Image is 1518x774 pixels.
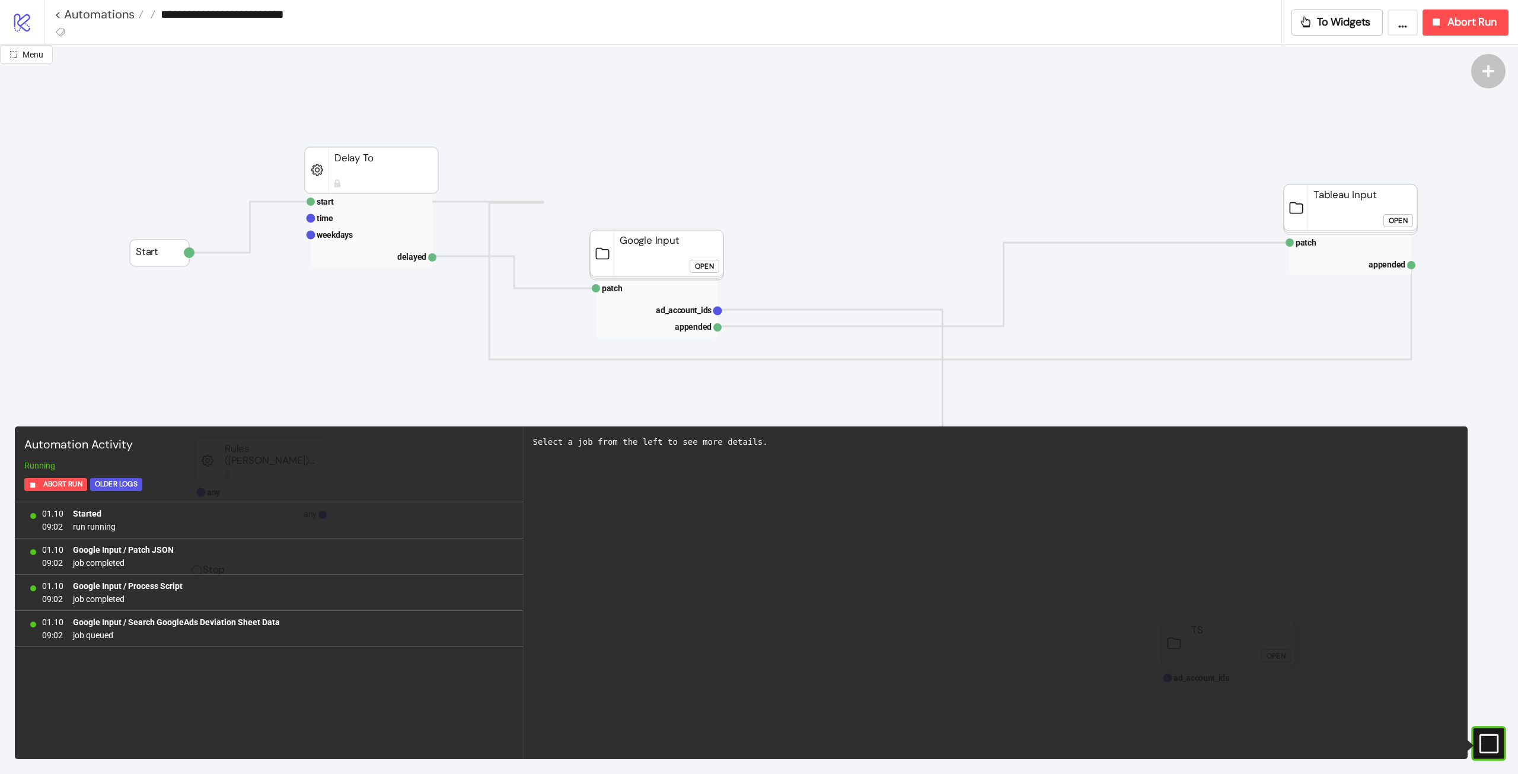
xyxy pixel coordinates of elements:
[73,545,174,555] b: Google Input / Patch JSON
[42,629,63,642] span: 09:02
[1388,9,1418,36] button: ...
[1317,15,1371,29] span: To Widgets
[1447,15,1497,29] span: Abort Run
[533,436,1459,448] div: Select a job from the left to see more details.
[1389,214,1408,228] div: Open
[73,556,174,569] span: job completed
[42,507,63,520] span: 01.10
[73,629,280,642] span: job queued
[42,556,63,569] span: 09:02
[317,230,353,240] text: weekdays
[95,477,138,491] div: Older Logs
[42,520,63,533] span: 09:02
[20,431,518,459] div: Automation Activity
[317,197,334,206] text: start
[42,543,63,556] span: 01.10
[73,581,183,591] b: Google Input / Process Script
[73,509,101,518] b: Started
[42,593,63,606] span: 09:02
[43,477,82,491] span: Abort Run
[1423,9,1509,36] button: Abort Run
[317,214,333,223] text: time
[42,579,63,593] span: 01.10
[9,50,18,59] span: radius-bottomright
[1291,9,1383,36] button: To Widgets
[73,617,280,627] b: Google Input / Search GoogleAds Deviation Sheet Data
[55,8,143,20] a: < Automations
[73,520,116,533] span: run running
[1383,214,1413,227] button: Open
[1296,238,1316,247] text: patch
[42,616,63,629] span: 01.10
[90,478,142,491] button: Older Logs
[23,50,43,59] span: Menu
[20,459,518,472] div: Running
[602,284,623,293] text: patch
[73,593,183,606] span: job completed
[656,305,712,315] text: ad_account_ids
[690,260,719,273] button: Open
[695,260,714,273] div: Open
[24,478,87,491] button: Abort Run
